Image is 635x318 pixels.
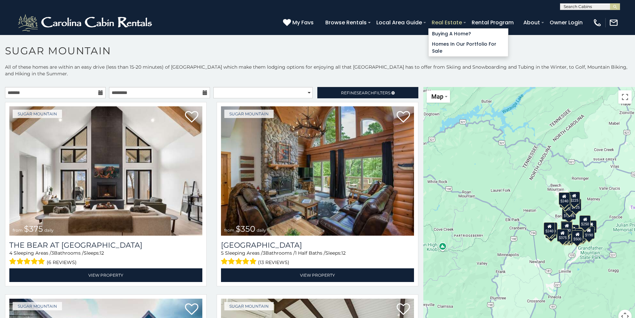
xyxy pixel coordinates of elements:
[224,228,234,233] span: from
[431,93,443,100] span: Map
[520,17,543,28] a: About
[221,250,224,256] span: 5
[221,241,414,250] h3: Grouse Moor Lodge
[593,18,602,27] img: phone-regular-white.png
[221,250,414,267] div: Sleeping Areas / Bathrooms / Sleeps:
[9,250,12,256] span: 4
[397,110,410,124] a: Add to favorites
[429,39,508,56] a: Homes in Our Portfolio For Sale
[221,241,414,250] a: [GEOGRAPHIC_DATA]
[9,241,202,250] a: The Bear At [GEOGRAPHIC_DATA]
[569,192,580,204] div: $225
[341,90,390,95] span: Refine Filters
[295,250,325,256] span: 1 Half Baths /
[13,228,23,233] span: from
[583,226,595,239] div: $190
[468,17,517,28] a: Rental Program
[13,110,62,118] a: Sugar Mountain
[429,29,508,39] a: Buying A Home?
[561,222,573,234] div: $300
[428,17,465,28] a: Real Estate
[24,224,43,234] span: $375
[221,106,414,236] a: Grouse Moor Lodge from $350 daily
[9,250,202,267] div: Sleeping Areas / Bathrooms / Sleeps:
[185,303,198,317] a: Add to favorites
[9,106,202,236] a: The Bear At Sugar Mountain from $375 daily
[557,229,568,242] div: $375
[559,192,570,205] div: $240
[224,110,274,118] a: Sugar Mountain
[427,90,450,103] button: Change map style
[544,222,555,235] div: $240
[236,224,255,234] span: $350
[51,250,54,256] span: 3
[263,250,265,256] span: 3
[221,268,414,282] a: View Property
[561,221,572,234] div: $190
[572,230,583,243] div: $500
[341,250,346,256] span: 12
[568,225,579,237] div: $200
[9,106,202,236] img: The Bear At Sugar Mountain
[570,199,582,211] div: $125
[322,17,370,28] a: Browse Rentals
[17,13,155,33] img: White-1-2.png
[283,18,315,27] a: My Favs
[357,90,374,95] span: Search
[9,268,202,282] a: View Property
[221,106,414,236] img: Grouse Moor Lodge
[562,207,576,220] div: $1,095
[580,215,591,228] div: $250
[317,87,418,98] a: RefineSearchFilters
[546,17,586,28] a: Owner Login
[185,110,198,124] a: Add to favorites
[47,258,77,267] span: (6 reviews)
[397,303,410,317] a: Add to favorites
[224,302,274,310] a: Sugar Mountain
[575,228,587,241] div: $195
[586,220,597,233] div: $155
[258,258,289,267] span: (13 reviews)
[100,250,104,256] span: 12
[609,18,618,27] img: mail-regular-white.png
[292,18,314,27] span: My Favs
[9,241,202,250] h3: The Bear At Sugar Mountain
[13,302,62,310] a: Sugar Mountain
[44,228,54,233] span: daily
[618,90,632,104] button: Toggle fullscreen view
[373,17,425,28] a: Local Area Guide
[257,228,266,233] span: daily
